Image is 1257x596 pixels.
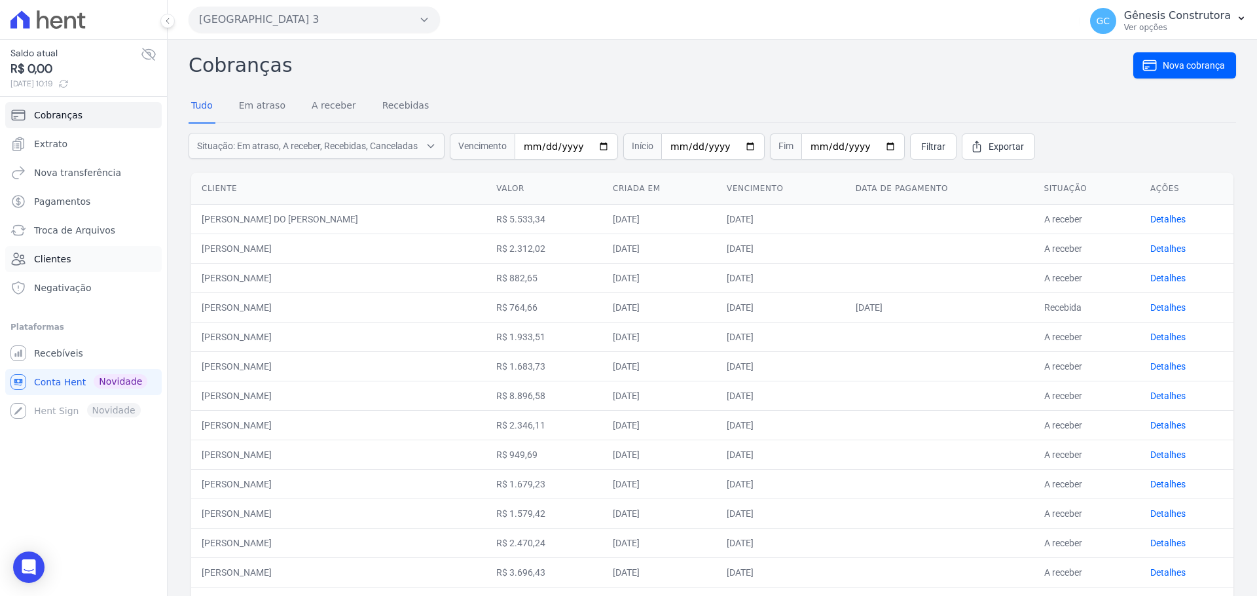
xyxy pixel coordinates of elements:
[191,351,486,381] td: [PERSON_NAME]
[10,78,141,90] span: [DATE] 10:19
[486,381,602,410] td: R$ 8.896,58
[10,46,141,60] span: Saldo atual
[716,557,845,587] td: [DATE]
[602,499,716,528] td: [DATE]
[191,234,486,263] td: [PERSON_NAME]
[1150,332,1186,342] a: Detalhes
[716,234,845,263] td: [DATE]
[5,369,162,395] a: Conta Hent Novidade
[1140,173,1233,205] th: Ações
[191,173,486,205] th: Cliente
[5,217,162,243] a: Troca de Arquivos
[716,499,845,528] td: [DATE]
[962,133,1035,160] a: Exportar
[1034,173,1140,205] th: Situação
[486,204,602,234] td: R$ 5.533,34
[1034,557,1140,587] td: A receber
[34,137,67,150] span: Extrato
[716,469,845,499] td: [DATE]
[189,50,1133,80] h2: Cobranças
[1034,469,1140,499] td: A receber
[486,469,602,499] td: R$ 1.679,23
[486,528,602,557] td: R$ 2.470,24
[1034,381,1140,410] td: A receber
[34,224,115,237] span: Troca de Arquivos
[189,133,445,159] button: Situação: Em atraso, A receber, Recebidas, Canceladas
[5,160,162,186] a: Nova transferência
[1150,567,1186,578] a: Detalhes
[1034,292,1140,322] td: Recebida
[602,204,716,234] td: [DATE]
[191,557,486,587] td: [PERSON_NAME]
[486,292,602,322] td: R$ 764,66
[1150,420,1186,430] a: Detalhes
[921,140,945,153] span: Filtrar
[1124,9,1231,22] p: Gênesis Construtora
[623,133,661,160] span: Início
[236,90,288,124] a: Em atraso
[1096,16,1110,26] span: GC
[1150,508,1186,519] a: Detalhes
[486,173,602,205] th: Valor
[602,557,716,587] td: [DATE]
[191,440,486,469] td: [PERSON_NAME]
[716,440,845,469] td: [DATE]
[716,204,845,234] td: [DATE]
[1150,302,1186,313] a: Detalhes
[716,263,845,292] td: [DATE]
[1034,410,1140,440] td: A receber
[191,381,486,410] td: [PERSON_NAME]
[716,292,845,322] td: [DATE]
[1034,499,1140,528] td: A receber
[1133,52,1236,79] a: Nova cobrança
[602,469,716,499] td: [DATE]
[1150,214,1186,224] a: Detalhes
[486,557,602,587] td: R$ 3.696,43
[197,139,418,152] span: Situação: Em atraso, A receber, Recebidas, Canceladas
[1080,3,1257,39] button: GC Gênesis Construtora Ver opções
[191,528,486,557] td: [PERSON_NAME]
[450,133,515,160] span: Vencimento
[1150,391,1186,401] a: Detalhes
[989,140,1024,153] span: Exportar
[34,166,121,179] span: Nova transferência
[602,322,716,351] td: [DATE]
[5,246,162,272] a: Clientes
[191,263,486,292] td: [PERSON_NAME]
[845,292,1034,322] td: [DATE]
[716,173,845,205] th: Vencimento
[910,133,956,160] a: Filtrar
[5,188,162,215] a: Pagamentos
[189,90,215,124] a: Tudo
[716,528,845,557] td: [DATE]
[1150,361,1186,372] a: Detalhes
[94,374,147,389] span: Novidade
[34,281,92,294] span: Negativação
[5,102,162,128] a: Cobranças
[1034,322,1140,351] td: A receber
[602,410,716,440] td: [DATE]
[1034,440,1140,469] td: A receber
[1034,234,1140,263] td: A receber
[191,469,486,499] td: [PERSON_NAME]
[486,263,602,292] td: R$ 882,65
[770,133,801,160] span: Fim
[191,499,486,528] td: [PERSON_NAME]
[486,351,602,381] td: R$ 1.683,73
[602,263,716,292] td: [DATE]
[602,234,716,263] td: [DATE]
[1150,273,1186,283] a: Detalhes
[5,275,162,301] a: Negativação
[486,440,602,469] td: R$ 949,69
[1150,243,1186,254] a: Detalhes
[380,90,432,124] a: Recebidas
[602,381,716,410] td: [DATE]
[10,319,156,335] div: Plataformas
[34,376,86,389] span: Conta Hent
[34,347,83,360] span: Recebíveis
[191,292,486,322] td: [PERSON_NAME]
[5,340,162,366] a: Recebíveis
[486,322,602,351] td: R$ 1.933,51
[1034,528,1140,557] td: A receber
[1034,263,1140,292] td: A receber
